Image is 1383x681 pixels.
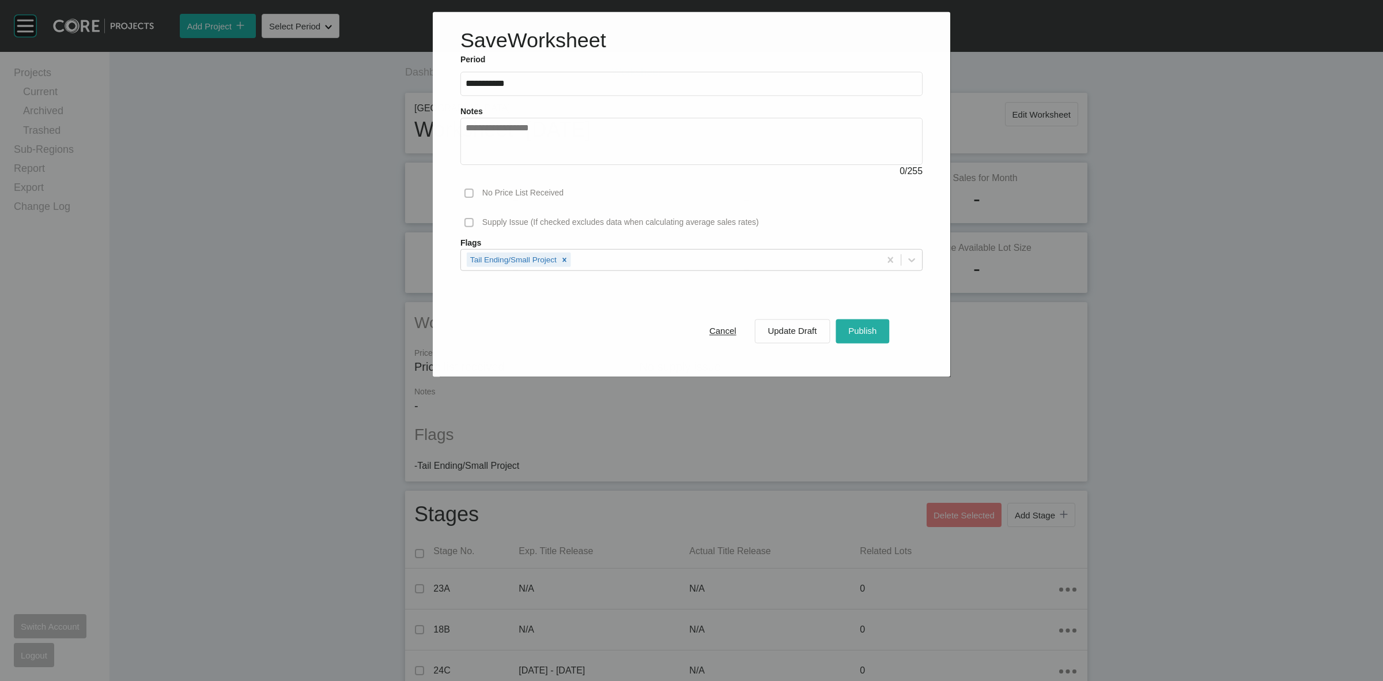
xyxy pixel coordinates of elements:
[900,166,905,176] span: 0
[460,55,923,66] label: Period
[482,217,759,228] p: Supply Issue (If checked excludes data when calculating average sales rates)
[836,319,889,343] button: Publish
[460,238,923,249] label: Flags
[460,26,606,55] h1: Save Worksheet
[768,326,817,336] span: Update Draft
[460,107,483,116] label: Notes
[460,165,923,178] div: / 255
[467,253,558,267] div: Tail Ending/Small Project
[709,326,736,336] span: Cancel
[755,319,830,343] button: Update Draft
[482,187,564,199] p: No Price List Received
[697,319,749,343] button: Cancel
[848,326,876,336] span: Publish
